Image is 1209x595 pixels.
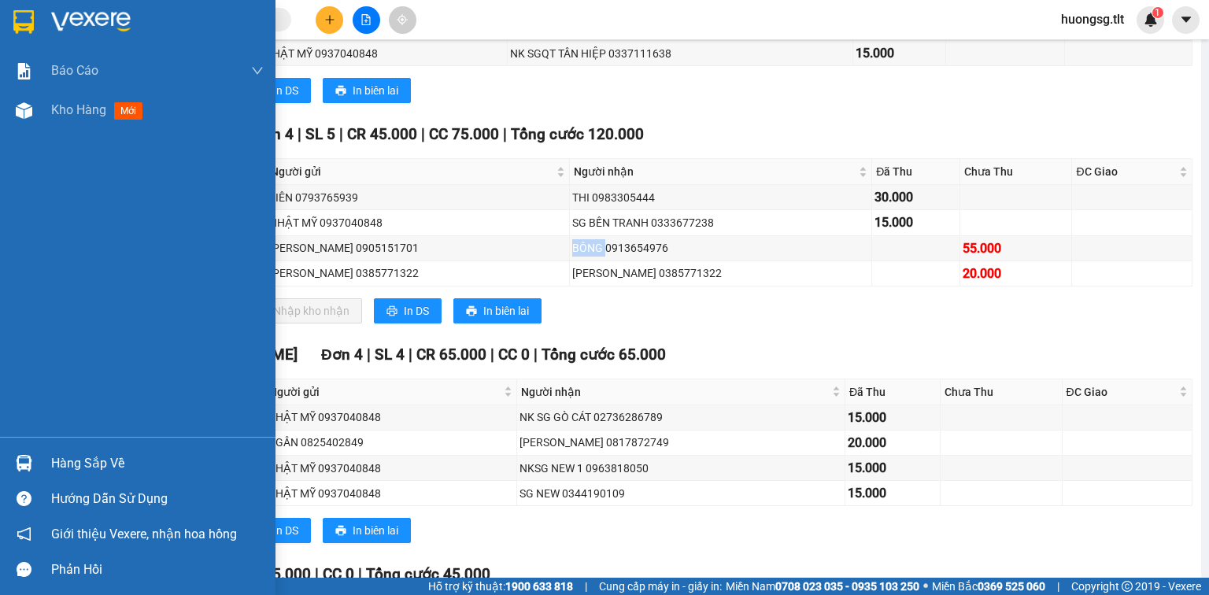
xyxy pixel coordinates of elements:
span: CR 45.000 [347,125,417,143]
span: | [503,125,507,143]
span: Tổng cước 120.000 [511,125,644,143]
span: message [17,562,31,577]
th: Đã Thu [845,379,941,405]
div: NHẬT MỸ 0937040848 [269,214,567,231]
th: Chưa Thu [941,379,1063,405]
div: SG BẾN TRANH 0333677238 [572,214,870,231]
span: Đơn 4 [321,346,363,364]
th: Chưa Thu [960,159,1073,185]
div: 20.000 [963,264,1070,283]
div: BÔNG 0913654976 [572,239,870,257]
img: icon-new-feature [1144,13,1158,27]
img: warehouse-icon [16,455,32,471]
span: CC 75.000 [429,125,499,143]
span: | [490,346,494,364]
span: file-add [360,14,372,25]
div: NHẬT MỸ 0937040848 [268,460,514,477]
span: ⚪️ [923,583,928,589]
span: Đơn 4 [252,125,294,143]
span: CR 65.000 [416,346,486,364]
button: aim [389,6,416,34]
span: ĐC Giao [1067,383,1176,401]
span: huongsg.tlt [1048,9,1137,29]
span: printer [335,85,346,98]
img: logo-vxr [13,10,34,34]
div: 55.000 [963,238,1070,258]
span: In DS [404,302,429,320]
span: In DS [273,82,298,99]
sup: 1 [1152,7,1163,18]
img: solution-icon [16,63,32,79]
div: TIÊN 0793765939 [269,189,567,206]
button: downloadNhập kho nhận [243,298,362,323]
div: 15.000 [874,213,957,232]
span: In biên lai [353,82,398,99]
span: CC 0 [498,346,530,364]
div: [PERSON_NAME] 0385771322 [269,264,567,282]
div: 30.000 [874,187,957,207]
span: | [358,565,362,583]
span: printer [466,305,477,318]
span: notification [17,527,31,541]
button: printerIn DS [243,78,311,103]
span: Người nhận [574,163,856,180]
span: Hỗ trợ kỹ thuật: [428,578,573,595]
span: Miền Nam [726,578,919,595]
span: question-circle [17,491,31,506]
strong: 0369 525 060 [978,580,1045,593]
button: printerIn DS [243,518,311,543]
strong: 0708 023 035 - 0935 103 250 [775,580,919,593]
span: printer [335,525,346,538]
span: CR 45.000 [241,565,311,583]
span: aim [397,14,408,25]
span: mới [114,102,142,120]
div: 15.000 [848,408,937,427]
span: SL 5 [305,125,335,143]
div: [PERSON_NAME] 0905151701 [269,239,567,257]
div: NK SGQT TÂN HIỆP 0337111638 [510,45,850,62]
span: CC 0 [323,565,354,583]
div: 20.000 [848,433,937,453]
button: plus [316,6,343,34]
span: Tổng cước 45.000 [366,565,490,583]
button: caret-down [1172,6,1200,34]
span: ĐC Giao [1076,163,1176,180]
div: 15.000 [848,483,937,503]
div: NK SG GÒ CÁT 02736286789 [519,408,842,426]
span: | [585,578,587,595]
div: Hướng dẫn sử dụng [51,487,264,511]
button: printerIn biên lai [323,518,411,543]
span: Báo cáo [51,61,98,80]
span: | [339,125,343,143]
span: SL 4 [375,346,405,364]
div: 15.000 [848,458,937,478]
strong: 1900 633 818 [505,580,573,593]
span: Cung cấp máy in - giấy in: [599,578,722,595]
span: | [1057,578,1059,595]
button: file-add [353,6,380,34]
span: | [315,565,319,583]
div: NHẬT MỸ 0937040848 [268,485,514,502]
div: NHẬT MỸ 0937040848 [264,45,505,62]
span: Giới thiệu Vexere, nhận hoa hồng [51,524,237,544]
span: down [251,65,264,77]
span: copyright [1122,581,1133,592]
div: Hàng sắp về [51,452,264,475]
span: caret-down [1179,13,1193,27]
button: printerIn biên lai [323,78,411,103]
div: [PERSON_NAME] 0817872749 [519,434,842,451]
span: | [534,346,538,364]
span: Miền Bắc [932,578,1045,595]
th: Đã Thu [872,159,960,185]
span: Tổng cước 65.000 [542,346,666,364]
span: | [367,346,371,364]
span: | [421,125,425,143]
img: warehouse-icon [16,102,32,119]
div: Phản hồi [51,558,264,582]
div: SG NEW 0344190109 [519,485,842,502]
span: printer [386,305,397,318]
div: 15.000 [856,43,943,63]
button: printerIn biên lai [453,298,542,323]
div: NGÂN 0825402849 [268,434,514,451]
span: plus [324,14,335,25]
